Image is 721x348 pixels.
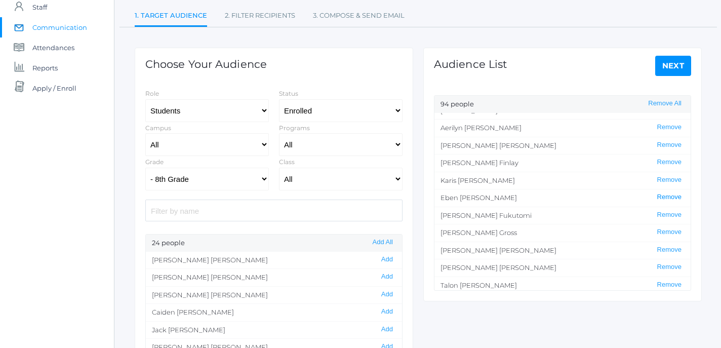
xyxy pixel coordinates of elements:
[434,96,691,113] div: 94 people
[225,6,295,26] a: 2. Filter Recipients
[135,6,207,27] a: 1. Target Audience
[654,281,685,289] button: Remove
[654,228,685,237] button: Remove
[378,325,396,334] button: Add
[434,137,691,154] li: [PERSON_NAME] [PERSON_NAME]
[654,246,685,254] button: Remove
[279,158,295,166] label: Class
[434,224,691,242] li: [PERSON_NAME] Gross
[434,154,691,172] li: [PERSON_NAME] Finlay
[655,56,692,76] a: Next
[32,58,58,78] span: Reports
[279,124,310,132] label: Programs
[145,124,171,132] label: Campus
[32,37,74,58] span: Attendances
[434,58,507,70] h1: Audience List
[434,189,691,207] li: Eben [PERSON_NAME]
[654,123,685,132] button: Remove
[370,238,396,247] button: Add All
[434,277,691,294] li: Talon [PERSON_NAME]
[645,99,685,108] button: Remove All
[32,78,76,98] span: Apply / Enroll
[313,6,405,26] a: 3. Compose & Send Email
[434,207,691,224] li: [PERSON_NAME] Fukutomi
[145,58,267,70] h1: Choose Your Audience
[434,259,691,277] li: [PERSON_NAME] [PERSON_NAME]
[146,235,402,252] div: 24 people
[279,90,298,97] label: Status
[145,158,164,166] label: Grade
[378,255,396,264] button: Add
[145,200,403,221] input: Filter by name
[378,290,396,299] button: Add
[654,158,685,167] button: Remove
[654,176,685,184] button: Remove
[146,321,402,339] li: Jack [PERSON_NAME]
[145,90,159,97] label: Role
[434,172,691,189] li: Karis [PERSON_NAME]
[654,141,685,149] button: Remove
[378,307,396,316] button: Add
[146,268,402,286] li: [PERSON_NAME] [PERSON_NAME]
[146,303,402,321] li: Caiden [PERSON_NAME]
[146,286,402,304] li: [PERSON_NAME] [PERSON_NAME]
[32,17,87,37] span: Communication
[434,119,691,137] li: Aerilyn [PERSON_NAME]
[654,211,685,219] button: Remove
[654,193,685,202] button: Remove
[378,273,396,281] button: Add
[146,252,402,269] li: [PERSON_NAME] [PERSON_NAME]
[654,263,685,272] button: Remove
[434,242,691,259] li: [PERSON_NAME] [PERSON_NAME]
